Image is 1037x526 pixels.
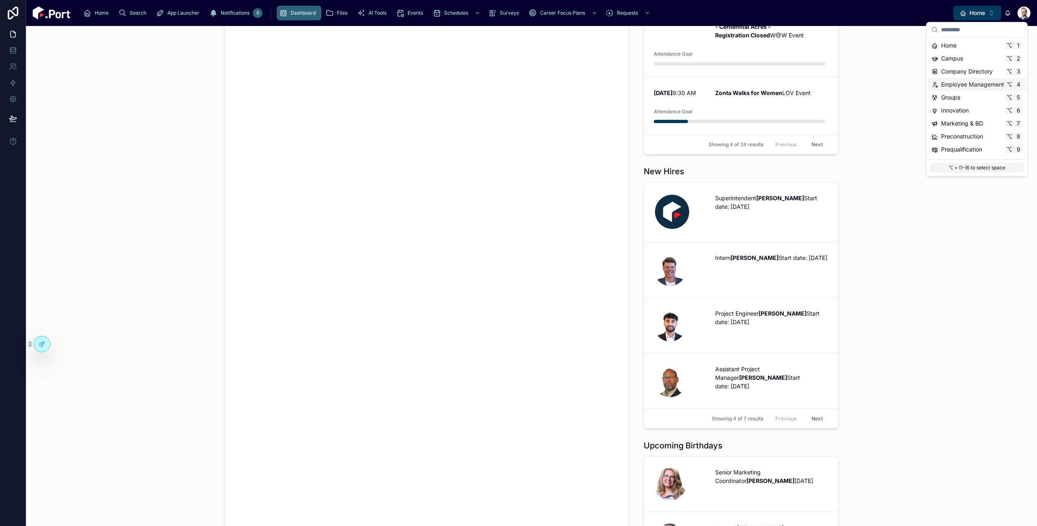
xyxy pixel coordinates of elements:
span: ⌥ [1006,42,1013,49]
span: Attendance Goal [654,108,829,115]
p: LOV Event [715,89,829,97]
span: Campus [941,54,963,63]
span: Groups [941,93,960,102]
span: Marketing & BD [941,119,983,128]
span: ⌥ [1006,107,1013,114]
span: 6 [1015,107,1022,114]
span: Company Directory [941,67,993,76]
p: Intern Start date: [DATE] [715,253,829,262]
a: Files [323,6,353,20]
a: Dashboard [277,6,321,20]
p: Assistant Project Manager Start date: [DATE] [715,365,829,390]
strong: [PERSON_NAME] [756,195,804,201]
a: NAWIC Annual Golf Scramble - Centennial Acres - Registration ClosedW@W EventAttendance Goal [644,2,838,77]
button: Select Button [953,6,1001,20]
p: W@W Event [715,14,829,39]
span: 4 [1015,81,1022,88]
span: Showing 4 of 7 results [712,416,763,422]
span: 2 [1015,55,1022,62]
span: 3 [1015,68,1022,75]
a: Events [394,6,429,20]
h1: New Hires [644,166,684,177]
span: ⌥ [1006,68,1013,75]
div: Suggestions [926,37,1027,159]
span: 1 [1015,42,1022,49]
span: App Launcher [167,10,200,16]
a: Notifications6 [207,6,265,20]
p: Project Engineer Start date: [DATE] [715,309,829,326]
span: Surveys [500,10,519,16]
strong: [PERSON_NAME] [739,374,787,381]
a: AI Tools [355,6,392,20]
span: ⌥ [1006,146,1013,153]
span: ⌥ [1006,94,1013,101]
a: Home [81,6,114,20]
span: Showing 4 of 24 results [709,141,763,148]
span: Dashboard [291,10,316,16]
a: Surveys [486,6,525,20]
span: 9 [1015,146,1022,153]
span: Career Focus Plans [540,10,585,16]
span: Home [95,10,108,16]
h1: Upcoming Birthdays [644,440,722,451]
span: Files [337,10,347,16]
span: ⌥ [1006,81,1013,88]
span: Preconstruction [941,132,983,141]
span: Home [941,41,957,50]
strong: NAWIC Annual Golf Scramble - Centennial Acres - Registration Closed [715,15,798,39]
span: Search [130,10,146,16]
strong: [PERSON_NAME] [731,254,779,261]
span: ⌥ [1006,120,1013,127]
p: ⌥ + (1-9) to select space [930,163,1024,173]
span: 5 [1015,94,1022,101]
a: Requests [603,6,654,20]
span: Notifications [221,10,249,16]
span: Innovation [941,106,969,115]
span: 7 [1015,120,1022,127]
strong: [PERSON_NAME] [759,310,807,317]
span: Projects [941,158,963,167]
button: Next [806,138,829,151]
strong: [PERSON_NAME] [746,477,794,484]
span: Home [970,9,985,17]
a: Career Focus Plans [526,6,601,20]
p: 9:30 AM [654,89,705,97]
p: Superintendent Start date: [DATE] [715,194,829,211]
a: Schedules [430,6,484,20]
div: 6 [253,8,263,18]
strong: Zonta Walks for Women [715,89,782,96]
span: Requests [617,10,638,16]
span: Attendance Goal [654,51,829,57]
span: Employee Management [941,80,1004,89]
span: Events [408,10,423,16]
p: Senior Marketing Coordinator [DATE] [715,468,829,485]
button: Next [806,412,829,425]
span: 8 [1015,133,1022,140]
span: AI Tools [369,10,386,16]
strong: [DATE] [654,89,673,96]
img: Backup Image [654,194,690,230]
a: [DATE]9:30 AMZonta Walks for WomenLOV EventAttendance Goal [644,77,838,134]
span: Schedules [444,10,468,16]
a: App Launcher [154,6,205,20]
a: Search [116,6,152,20]
span: ⌥ [1006,55,1013,62]
span: ⌥ [1006,133,1013,140]
img: App logo [33,6,70,19]
span: Prequalification [941,145,982,154]
div: scrollable content [77,4,953,22]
